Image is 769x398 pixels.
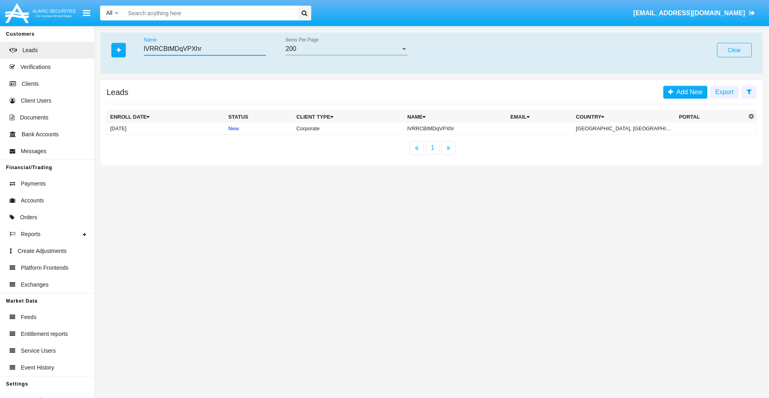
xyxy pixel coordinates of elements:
span: Export [715,89,734,95]
button: Clear [717,43,752,57]
span: Platform Frontends [21,264,68,272]
img: Logo image [4,1,77,25]
a: Add New [663,86,707,99]
th: Client Type [293,111,404,123]
span: Messages [21,147,46,156]
span: Reports [21,230,40,238]
h5: Leads [107,89,129,95]
span: Accounts [21,196,44,205]
span: Create Adjustments [18,247,66,255]
th: Enroll Date [107,111,225,123]
span: Event History [21,364,54,372]
span: Entitlement reports [21,330,68,338]
button: Export [711,86,739,99]
span: [EMAIL_ADDRESS][DOMAIN_NAME] [633,10,745,16]
th: Country [573,111,676,123]
nav: paginator [101,141,763,155]
td: [DATE] [107,123,225,135]
td: Corporate [293,123,404,135]
th: Email [507,111,572,123]
a: [EMAIL_ADDRESS][DOMAIN_NAME] [630,2,759,24]
span: Orders [20,213,37,222]
th: Status [225,111,293,123]
a: All [100,9,124,17]
td: [GEOGRAPHIC_DATA], [GEOGRAPHIC_DATA] of [573,123,676,135]
span: Add New [673,89,703,95]
th: Portal [676,111,746,123]
td: lVRRCBtMDqVPXhr [404,123,507,135]
span: All [106,10,113,16]
span: Bank Accounts [22,130,59,139]
span: Service Users [21,347,56,355]
span: Client Users [21,97,51,105]
span: Clients [22,80,39,88]
span: Leads [22,46,38,55]
span: Documents [20,113,48,122]
span: Exchanges [21,281,48,289]
span: 200 [286,45,296,52]
input: Search [124,6,295,20]
span: Verifications [20,63,50,71]
td: New [225,123,293,135]
th: Name [404,111,507,123]
span: Payments [21,180,46,188]
span: Feeds [21,313,36,321]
